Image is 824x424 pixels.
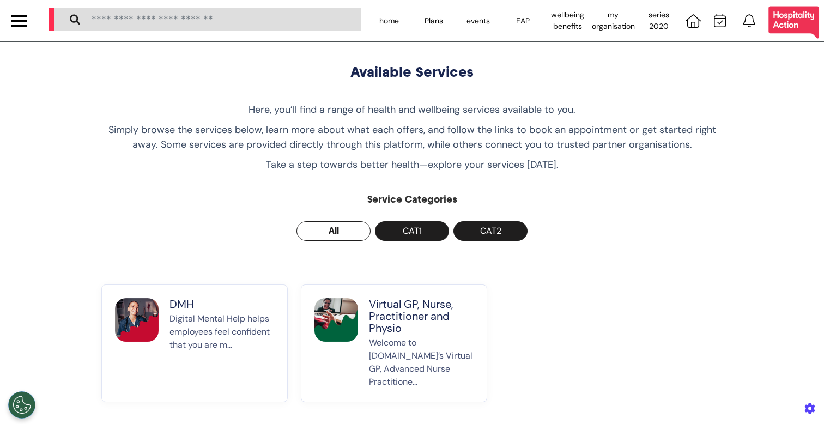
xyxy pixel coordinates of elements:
p: Digital Mental Help helps employees feel confident that you are m... [169,312,274,389]
button: Open Preferences [8,391,35,419]
p: Here, you’ll find a range of health and wellbeing services available to you. [101,102,723,117]
button: CAT2 [453,221,528,241]
button: CAT1 [375,221,449,241]
button: Virtual GP, Nurse, Practitioner and PhysioVirtual GP, Nurse, Practitioner and PhysioWelcome to [D... [301,284,487,402]
button: DMHDMHDigital Mental Help helps employees feel confident that you are m... [101,284,288,402]
h2: Service Categories [101,194,723,206]
div: wellbeing benefits [546,5,590,36]
p: Virtual GP, Nurse, Practitioner and Physio [369,298,474,334]
div: EAP [501,5,546,36]
p: Welcome to [DOMAIN_NAME]’s Virtual GP, Advanced Nurse Practitione... [369,336,474,389]
button: All [296,221,371,241]
img: DMH [115,298,159,342]
div: home [367,5,411,36]
p: Take a step towards better health—explore your services [DATE]. [101,158,723,172]
img: Virtual GP, Nurse, Practitioner and Physio [314,298,358,342]
div: events [456,5,501,36]
div: Plans [411,5,456,36]
h1: Available Services [101,64,723,81]
div: my organisation [590,5,637,36]
p: Simply browse the services below, learn more about what each offers, and follow the links to book... [101,123,723,152]
p: DMH [169,298,274,310]
div: series 2020 [637,5,681,36]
